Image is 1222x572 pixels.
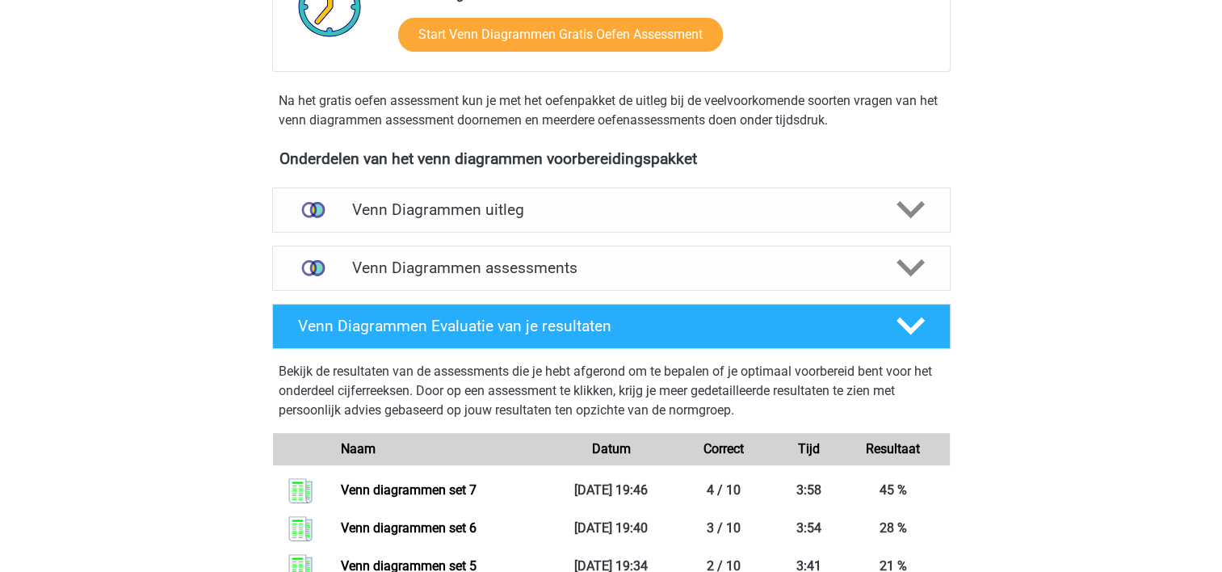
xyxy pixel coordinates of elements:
[398,18,723,52] a: Start Venn Diagrammen Gratis Oefen Assessment
[329,440,554,459] div: Naam
[266,304,957,349] a: Venn Diagrammen Evaluatie van je resultaten
[555,440,668,459] div: Datum
[352,200,871,219] h4: Venn Diagrammen uitleg
[272,91,951,130] div: Na het gratis oefen assessment kun je met het oefenpakket de uitleg bij de veelvoorkomende soorte...
[341,520,477,536] a: Venn diagrammen set 6
[352,259,871,277] h4: Venn Diagrammen assessments
[279,149,943,168] h4: Onderdelen van het venn diagrammen voorbereidingspakket
[837,440,950,459] div: Resultaat
[266,187,957,233] a: uitleg Venn Diagrammen uitleg
[292,247,334,288] img: venn diagrammen assessments
[292,189,334,230] img: venn diagrammen uitleg
[279,362,944,420] p: Bekijk de resultaten van de assessments die je hebt afgerond om te bepalen of je optimaal voorber...
[298,317,871,335] h4: Venn Diagrammen Evaluatie van je resultaten
[667,440,780,459] div: Correct
[780,440,837,459] div: Tijd
[341,482,477,498] a: Venn diagrammen set 7
[266,246,957,291] a: assessments Venn Diagrammen assessments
